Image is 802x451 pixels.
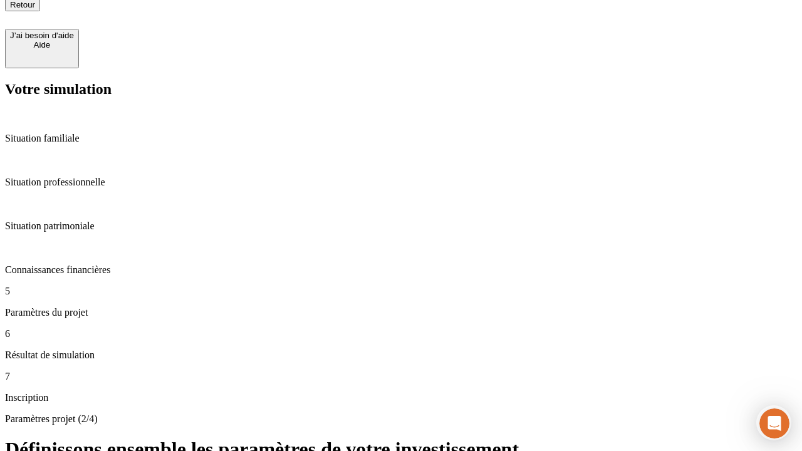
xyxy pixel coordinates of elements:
[5,413,797,425] p: Paramètres projet (2/4)
[5,371,797,382] p: 7
[5,220,797,232] p: Situation patrimoniale
[5,29,79,68] button: J’ai besoin d'aideAide
[756,405,791,440] iframe: Intercom live chat discovery launcher
[5,264,797,276] p: Connaissances financières
[5,307,797,318] p: Paramètres du projet
[5,350,797,361] p: Résultat de simulation
[5,177,797,188] p: Situation professionnelle
[5,133,797,144] p: Situation familiale
[5,392,797,403] p: Inscription
[5,81,797,98] h2: Votre simulation
[759,408,789,438] iframe: Intercom live chat
[10,31,74,40] div: J’ai besoin d'aide
[5,328,797,340] p: 6
[10,40,74,49] div: Aide
[5,286,797,297] p: 5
